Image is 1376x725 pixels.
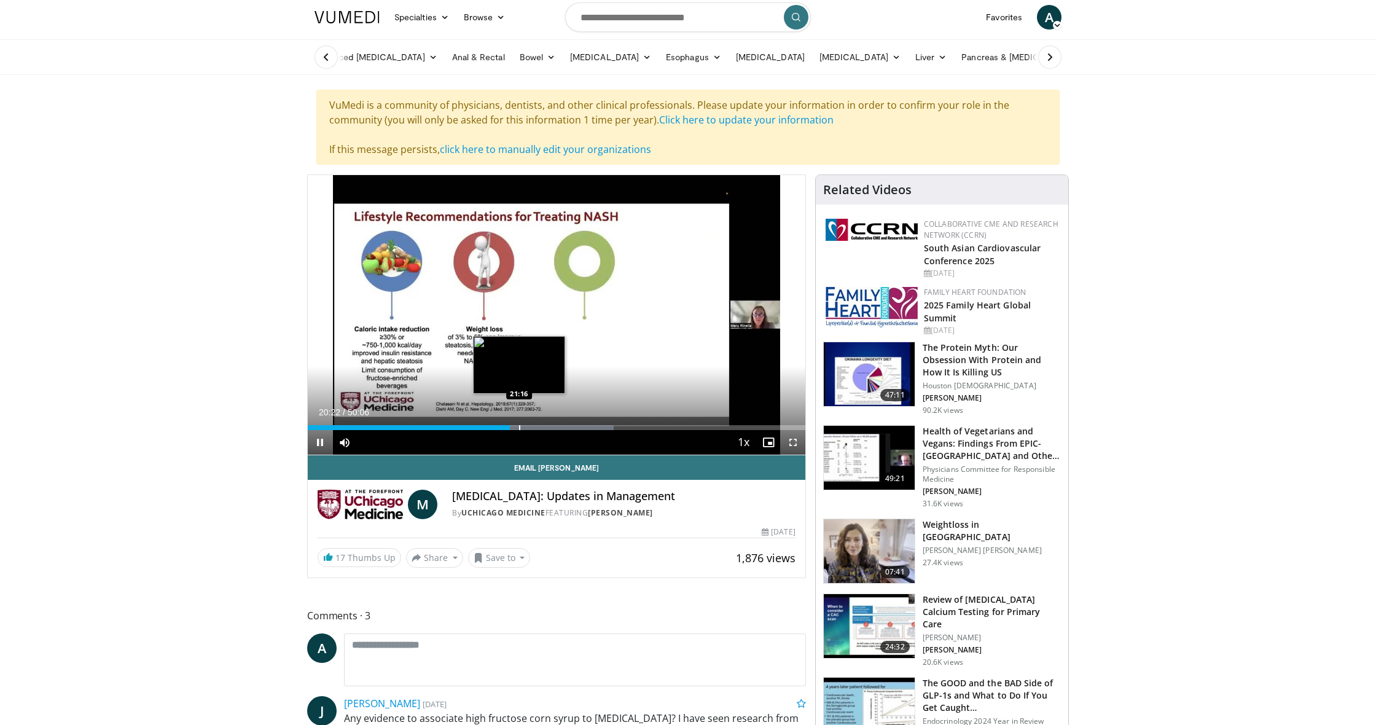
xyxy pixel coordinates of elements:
[824,594,915,658] img: f4af32e0-a3f3-4dd9-8ed6-e543ca885e6d.150x105_q85_crop-smart_upscale.jpg
[473,336,565,394] img: image.jpeg
[923,342,1061,378] h3: The Protein Myth: Our Obsession With Protein and How It Is Killing US
[923,594,1061,630] h3: Review of [MEDICAL_DATA] Calcium Testing for Primary Care
[319,407,340,417] span: 20:22
[924,287,1026,297] a: Family Heart Foundation
[923,487,1061,496] p: [PERSON_NAME]
[923,633,1061,643] p: [PERSON_NAME]
[924,268,1058,279] div: [DATE]
[563,45,659,69] a: [MEDICAL_DATA]
[440,143,651,156] a: click here to manually edit your organizations
[468,548,531,568] button: Save to
[908,45,954,69] a: Liver
[335,552,345,563] span: 17
[423,699,447,710] small: [DATE]
[316,90,1060,165] div: VuMedi is a community of physicians, dentists, and other clinical professionals. Please update yo...
[456,5,513,29] a: Browse
[308,430,332,455] button: Pause
[823,182,912,197] h4: Related Videos
[659,45,729,69] a: Esophagus
[826,287,918,327] img: 96363db5-6b1b-407f-974b-715268b29f70.jpeg.150x105_q85_autocrop_double_scale_upscale_version-0.2.jpg
[307,633,337,663] a: A
[923,657,963,667] p: 20.6K views
[923,499,963,509] p: 31.6K views
[308,455,805,480] a: Email [PERSON_NAME]
[880,389,910,401] span: 47:11
[452,490,795,503] h4: [MEDICAL_DATA]: Updates in Management
[824,519,915,583] img: 9983fed1-7565-45be-8934-aef1103ce6e2.150x105_q85_crop-smart_upscale.jpg
[924,325,1058,336] div: [DATE]
[824,342,915,406] img: b7b8b05e-5021-418b-a89a-60a270e7cf82.150x105_q85_crop-smart_upscale.jpg
[756,430,781,455] button: Enable picture-in-picture mode
[729,45,812,69] a: [MEDICAL_DATA]
[880,472,910,485] span: 49:21
[452,507,795,519] div: By FEATURING
[923,677,1061,714] h3: The GOOD and the BAD Side of GLP-1s and What to Do If You Get Caught…
[812,45,908,69] a: [MEDICAL_DATA]
[332,430,357,455] button: Mute
[954,45,1098,69] a: Pancreas & [MEDICAL_DATA]
[923,425,1061,462] h3: Health of Vegetarians and Vegans: Findings From EPIC-[GEOGRAPHIC_DATA] and Othe…
[924,219,1058,240] a: Collaborative CME and Research Network (CCRN)
[923,546,1061,555] p: [PERSON_NAME] [PERSON_NAME]
[824,426,915,490] img: 606f2b51-b844-428b-aa21-8c0c72d5a896.150x105_q85_crop-smart_upscale.jpg
[781,430,805,455] button: Fullscreen
[308,175,805,455] video-js: Video Player
[924,242,1041,267] a: South Asian Cardiovascular Conference 2025
[880,566,910,578] span: 07:41
[315,11,380,23] img: VuMedi Logo
[308,425,805,430] div: Progress Bar
[732,430,756,455] button: Playback Rate
[923,645,1061,655] p: [PERSON_NAME]
[445,45,512,69] a: Anal & Rectal
[461,507,545,518] a: UChicago Medicine
[979,5,1030,29] a: Favorites
[880,641,910,653] span: 24:32
[348,407,369,417] span: 50:06
[826,219,918,241] img: a04ee3ba-8487-4636-b0fb-5e8d268f3737.png.150x105_q85_autocrop_double_scale_upscale_version-0.2.png
[512,45,563,69] a: Bowel
[408,490,437,519] a: M
[923,464,1061,484] p: Physicians Committee for Responsible Medicine
[923,558,963,568] p: 27.4K views
[406,548,463,568] button: Share
[923,406,963,415] p: 90.2K views
[307,608,806,624] span: Comments 3
[307,45,445,69] a: Advanced [MEDICAL_DATA]
[823,594,1061,667] a: 24:32 Review of [MEDICAL_DATA] Calcium Testing for Primary Care [PERSON_NAME] [PERSON_NAME] 20.6K...
[923,519,1061,543] h3: Weightloss in [GEOGRAPHIC_DATA]
[1037,5,1061,29] a: A
[923,393,1061,403] p: [PERSON_NAME]
[823,342,1061,415] a: 47:11 The Protein Myth: Our Obsession With Protein and How It Is Killing US Houston [DEMOGRAPHIC_...
[318,548,401,567] a: 17 Thumbs Up
[659,113,834,127] a: Click here to update your information
[823,425,1061,509] a: 49:21 Health of Vegetarians and Vegans: Findings From EPIC-[GEOGRAPHIC_DATA] and Othe… Physicians...
[762,527,795,538] div: [DATE]
[565,2,811,32] input: Search topics, interventions
[924,299,1031,324] a: 2025 Family Heart Global Summit
[736,551,795,565] span: 1,876 views
[343,407,345,417] span: /
[318,490,403,519] img: UChicago Medicine
[823,519,1061,584] a: 07:41 Weightloss in [GEOGRAPHIC_DATA] [PERSON_NAME] [PERSON_NAME] 27.4K views
[387,5,456,29] a: Specialties
[588,507,653,518] a: [PERSON_NAME]
[923,381,1061,391] p: Houston [DEMOGRAPHIC_DATA]
[344,697,420,710] a: [PERSON_NAME]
